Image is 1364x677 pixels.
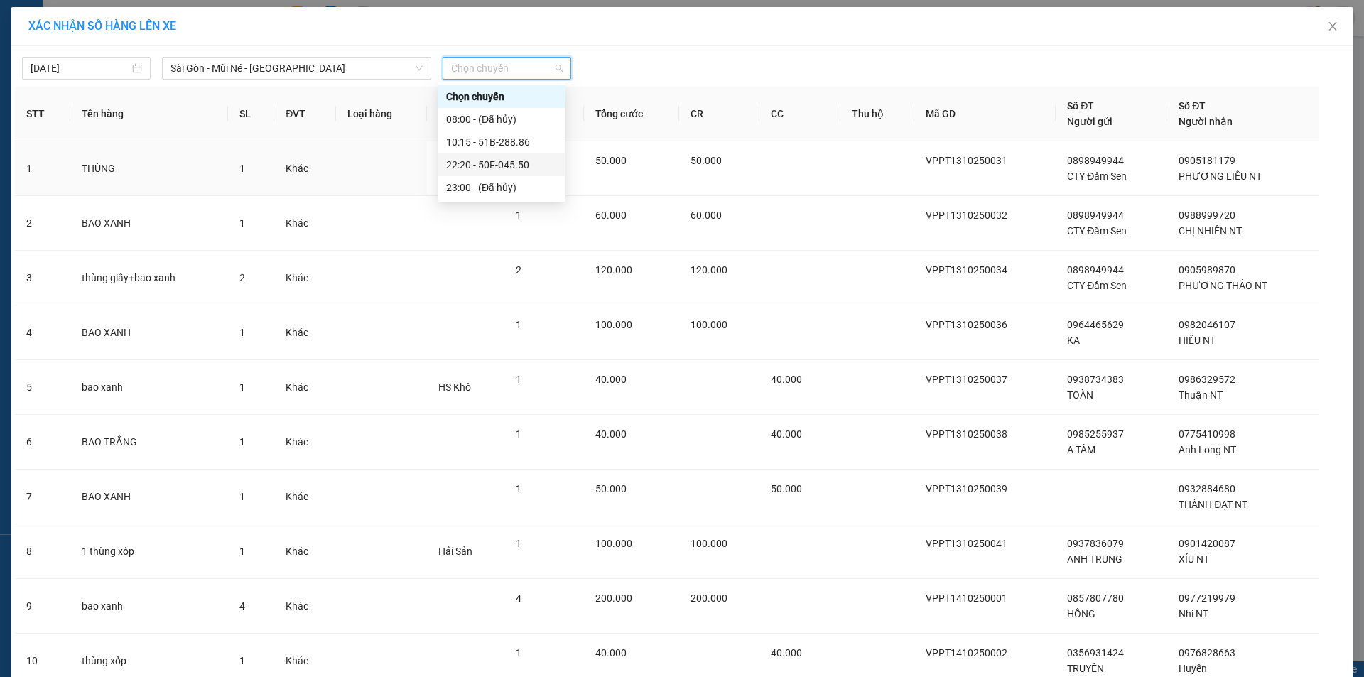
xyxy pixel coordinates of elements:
[274,579,336,634] td: Khác
[1179,444,1236,455] span: Anh Long NT
[239,491,245,502] span: 1
[926,428,1007,440] span: VPPT1310250038
[771,374,802,385] span: 40.000
[15,87,70,141] th: STT
[926,319,1007,330] span: VPPT1310250036
[1179,389,1223,401] span: Thuận NT
[70,579,228,634] td: bao xanh
[70,141,228,196] td: THÙNG
[70,196,228,251] td: BAO XANH
[771,428,802,440] span: 40.000
[595,483,627,494] span: 50.000
[595,374,627,385] span: 40.000
[336,87,428,141] th: Loại hàng
[170,58,423,79] span: Sài Gòn - Mũi Né - Nha Trang
[1179,335,1216,346] span: HIẾU NT
[516,264,521,276] span: 2
[1067,428,1124,440] span: 0985255937
[691,592,727,604] span: 200.000
[1179,319,1235,330] span: 0982046107
[1179,374,1235,385] span: 0986329572
[1067,264,1124,276] span: 0898949944
[70,360,228,415] td: bao xanh
[239,436,245,448] span: 1
[1179,280,1267,291] span: PHƯƠNG THẢO NT
[771,647,802,659] span: 40.000
[70,470,228,524] td: BAO XANH
[1327,21,1338,32] span: close
[926,483,1007,494] span: VPPT1310250039
[595,428,627,440] span: 40.000
[446,112,557,127] div: 08:00 - (Đã hủy)
[595,319,632,330] span: 100.000
[1067,374,1124,385] span: 0938734383
[239,546,245,557] span: 1
[274,141,336,196] td: Khác
[31,60,129,76] input: 13/10/2025
[516,647,521,659] span: 1
[70,524,228,579] td: 1 thùng xốp
[446,157,557,173] div: 22:20 - 50F-045.50
[239,600,245,612] span: 4
[691,319,727,330] span: 100.000
[1179,264,1235,276] span: 0905989870
[1179,116,1233,127] span: Người nhận
[1067,280,1127,291] span: CTY Đầm Sen
[926,210,1007,221] span: VPPT1310250032
[1067,553,1122,565] span: ANH TRUNG
[926,264,1007,276] span: VPPT1310250034
[15,579,70,634] td: 9
[1067,647,1124,659] span: 0356931424
[274,360,336,415] td: Khác
[595,264,632,276] span: 120.000
[274,470,336,524] td: Khác
[516,483,521,494] span: 1
[438,546,472,557] span: Hải Sản
[595,647,627,659] span: 40.000
[840,87,914,141] th: Thu hộ
[15,415,70,470] td: 6
[446,134,557,150] div: 10:15 - 51B-288.86
[926,592,1007,604] span: VPPT1410250001
[239,327,245,338] span: 1
[451,58,563,79] span: Chọn chuyến
[228,87,274,141] th: SL
[1067,116,1113,127] span: Người gửi
[516,210,521,221] span: 1
[15,360,70,415] td: 5
[274,524,336,579] td: Khác
[446,89,557,104] div: Chọn chuyến
[438,381,471,393] span: HS Khô
[771,483,802,494] span: 50.000
[1179,155,1235,166] span: 0905181179
[926,374,1007,385] span: VPPT1310250037
[28,19,176,33] span: XÁC NHẬN SỐ HÀNG LÊN XE
[415,64,423,72] span: down
[1179,483,1235,494] span: 0932884680
[1067,155,1124,166] span: 0898949944
[1179,647,1235,659] span: 0976828663
[1067,335,1080,346] span: KA
[516,538,521,549] span: 1
[1179,170,1262,182] span: PHƯƠNG LIỄU NT
[438,85,565,108] div: Chọn chuyến
[274,415,336,470] td: Khác
[1067,389,1093,401] span: TOÀN
[239,163,245,174] span: 1
[1067,319,1124,330] span: 0964465629
[1179,663,1207,674] span: Huyền
[239,381,245,393] span: 1
[446,180,557,195] div: 23:00 - (Đã hủy)
[1067,608,1095,619] span: HỒNG
[239,655,245,666] span: 1
[239,272,245,283] span: 2
[691,264,727,276] span: 120.000
[1179,499,1247,510] span: THÀNH ĐẠT NT
[516,374,521,385] span: 1
[1067,225,1127,237] span: CTY Đầm Sen
[584,87,679,141] th: Tổng cước
[70,87,228,141] th: Tên hàng
[1067,538,1124,549] span: 0937836079
[15,251,70,305] td: 3
[516,428,521,440] span: 1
